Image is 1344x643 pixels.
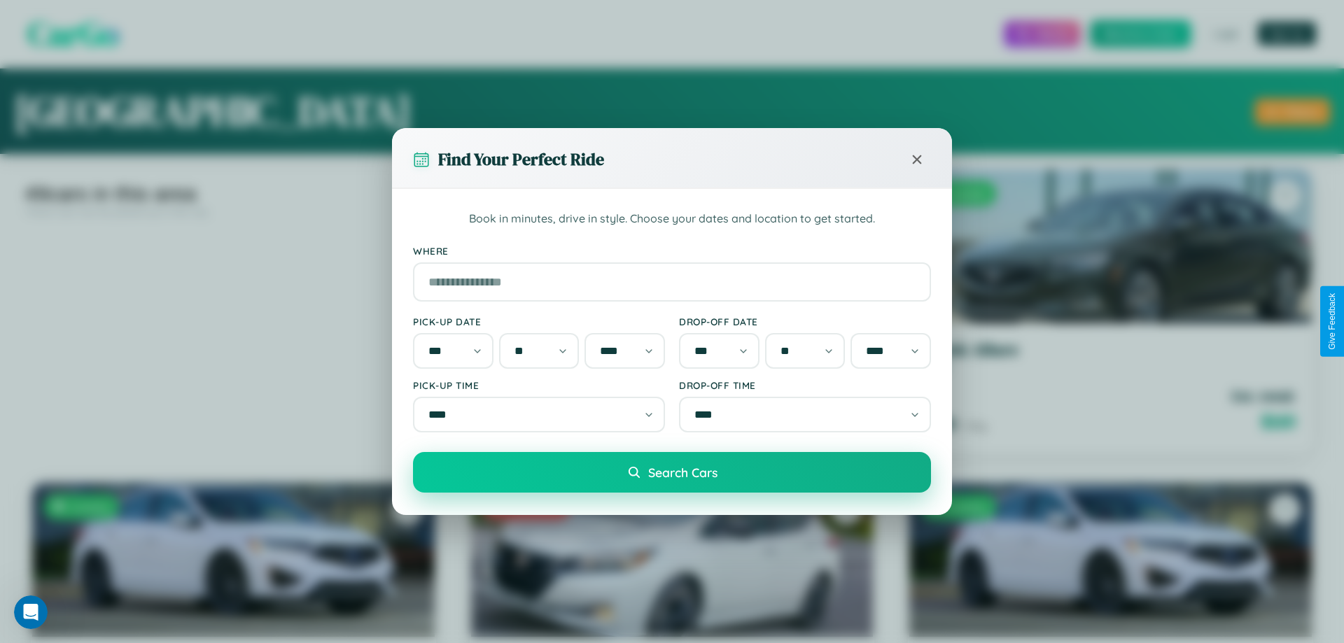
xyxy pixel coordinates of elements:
span: Search Cars [648,465,717,480]
label: Pick-up Date [413,316,665,327]
label: Where [413,245,931,257]
p: Book in minutes, drive in style. Choose your dates and location to get started. [413,210,931,228]
button: Search Cars [413,452,931,493]
label: Drop-off Date [679,316,931,327]
label: Pick-up Time [413,379,665,391]
h3: Find Your Perfect Ride [438,148,604,171]
label: Drop-off Time [679,379,931,391]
